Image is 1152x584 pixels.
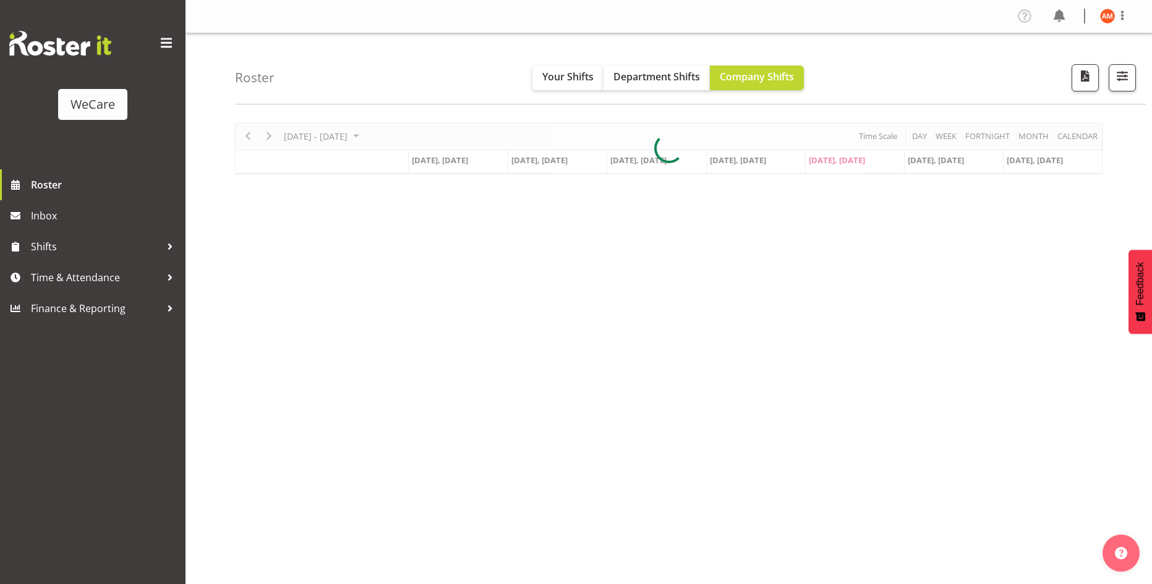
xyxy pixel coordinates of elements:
[1115,547,1127,559] img: help-xxl-2.png
[613,70,700,83] span: Department Shifts
[1129,250,1152,334] button: Feedback - Show survey
[604,66,710,90] button: Department Shifts
[1072,64,1099,91] button: Download a PDF of the roster according to the set date range.
[70,95,115,114] div: WeCare
[235,70,275,85] h4: Roster
[720,70,794,83] span: Company Shifts
[31,299,161,318] span: Finance & Reporting
[31,237,161,256] span: Shifts
[1109,64,1136,91] button: Filter Shifts
[1100,9,1115,23] img: ashley-mendoza11508.jpg
[532,66,604,90] button: Your Shifts
[710,66,804,90] button: Company Shifts
[31,206,179,225] span: Inbox
[1135,262,1146,305] span: Feedback
[542,70,594,83] span: Your Shifts
[9,31,111,56] img: Rosterit website logo
[31,176,179,194] span: Roster
[31,268,161,287] span: Time & Attendance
